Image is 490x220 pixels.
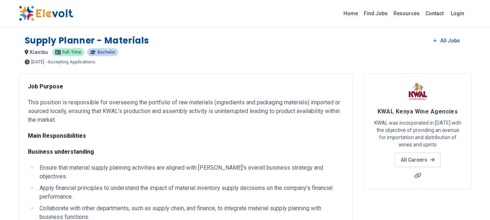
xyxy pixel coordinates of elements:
a: Resources [391,8,423,19]
a: Login [446,6,469,21]
h1: Supply Planner - Materials [25,35,149,46]
a: Home [341,8,361,19]
span: [DATE] [31,60,44,64]
a: Find Jobs [361,8,391,19]
a: Contact [423,8,446,19]
p: This position is responsible for overseeing the portfolio of raw materials (ingredients and packa... [28,98,343,124]
li: Ensure that material supply planning activities are aligned with [PERSON_NAME]’s overall business... [37,163,343,181]
strong: Job Purpose [28,83,63,90]
a: All Careers [395,153,441,167]
span: Bachelor [98,50,115,54]
li: Apply financial principles to understand the impact of material inventory supply decisions on the... [37,184,343,201]
strong: Main Responsibilities [28,132,86,139]
img: Elevolt [19,6,73,21]
a: All Jobs [428,35,465,46]
p: KWAL was incorporated in [DATE] with the objective of providing an avenue for importation and dis... [373,119,462,148]
p: - Accepting Applications [46,60,95,64]
strong: Business understanding [28,148,94,155]
span: kiambu [30,49,48,55]
span: KWAL Kenya Wine Agencies [378,108,458,115]
span: Full-time [62,50,81,54]
img: KWAL Kenya Wine Agencies [409,82,427,100]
